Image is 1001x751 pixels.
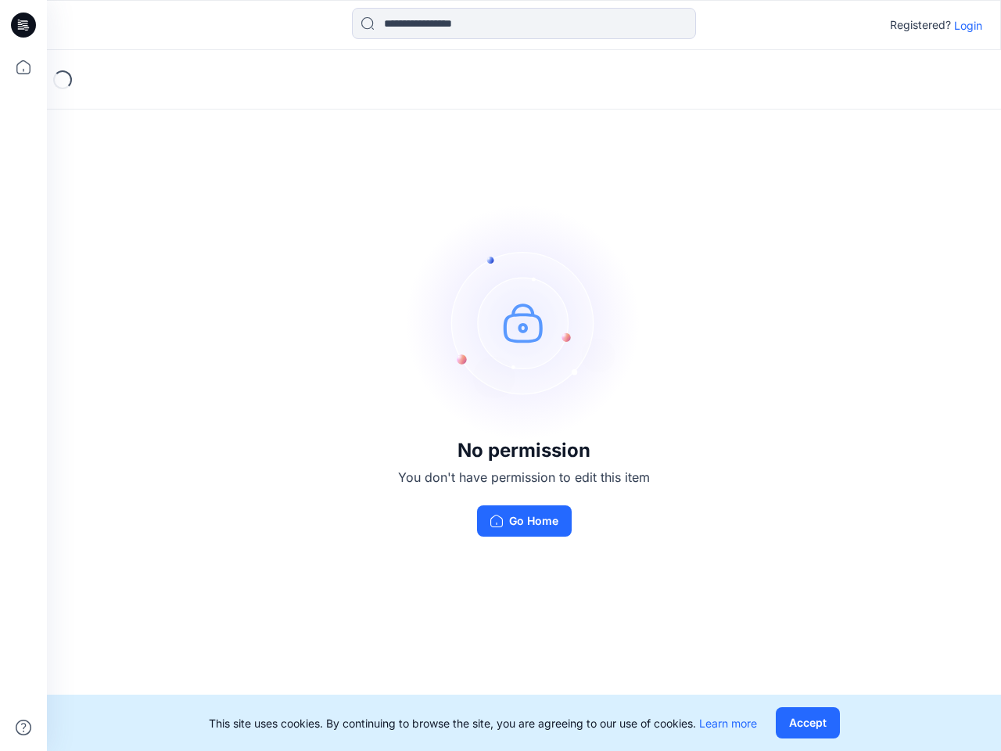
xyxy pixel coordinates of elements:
[398,468,650,487] p: You don't have permission to edit this item
[398,440,650,462] h3: No permission
[477,505,572,537] button: Go Home
[407,205,641,440] img: no-perm.svg
[776,707,840,738] button: Accept
[890,16,951,34] p: Registered?
[699,717,757,730] a: Learn more
[209,715,757,731] p: This site uses cookies. By continuing to browse the site, you are agreeing to our use of cookies.
[954,17,982,34] p: Login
